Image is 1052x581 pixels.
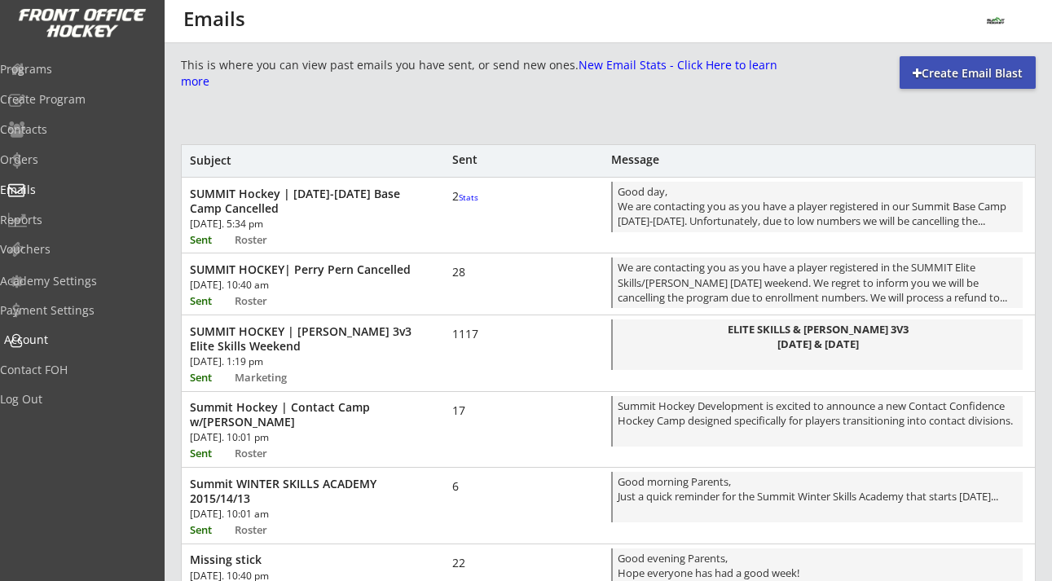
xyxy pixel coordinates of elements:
[190,525,232,535] div: Sent
[181,57,777,89] div: This is where you can view past emails you have sent, or send new ones.
[452,189,501,204] div: 2
[618,474,1018,522] div: Good morning Parents, Just a quick reminder for the Summit Winter Skills Academy that starts [DAT...
[777,337,859,351] strong: [DATE] & [DATE]
[452,154,501,165] div: Sent
[452,265,501,279] div: 28
[235,296,313,306] div: Roster
[452,556,501,570] div: 22
[190,219,375,229] div: [DATE]. 5:34 pm
[190,235,232,245] div: Sent
[459,191,478,203] font: Stats
[618,260,1018,308] div: We are contacting you as you have a player registered in the SUMMIT Elite Skills/[PERSON_NAME] [D...
[190,571,375,581] div: [DATE]. 10:40 pm
[190,155,413,166] div: Subject
[190,400,412,429] div: Summit Hockey | Contact Camp w/[PERSON_NAME]
[190,477,412,506] div: Summit WINTER SKILLS ACADEMY 2015/14/13
[190,448,232,459] div: Sent
[611,154,949,165] div: Message
[4,334,151,346] div: Account
[190,552,412,567] div: Missing stick
[900,65,1036,81] div: Create Email Blast
[235,372,313,383] div: Marketing
[190,324,412,354] div: SUMMIT HOCKEY | [PERSON_NAME] 3v3 Elite Skills Weekend
[618,184,1018,232] div: Good day, We are contacting you as you have a player registered in our Summit Base Camp [DATE]-[D...
[181,57,781,89] font: New Email Stats - Click Here to learn more
[452,479,501,494] div: 6
[728,322,909,337] strong: ELITE SKILLS & [PERSON_NAME] 3V3
[190,372,232,383] div: Sent
[452,327,501,341] div: 1117
[452,403,501,418] div: 17
[190,357,375,367] div: [DATE]. 1:19 pm
[190,433,375,442] div: [DATE]. 10:01 pm
[190,280,375,290] div: [DATE]. 10:40 am
[190,296,232,306] div: Sent
[190,187,412,216] div: SUMMIT Hockey | [DATE]-[DATE] Base Camp Cancelled
[190,262,412,277] div: SUMMIT HOCKEY| Perry Pern Cancelled
[235,525,313,535] div: Roster
[235,235,313,245] div: Roster
[618,398,1018,447] div: Summit Hockey Development is excited to announce a new Contact Confidence Hockey Camp designed sp...
[235,448,313,459] div: Roster
[190,509,375,519] div: [DATE]. 10:01 am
